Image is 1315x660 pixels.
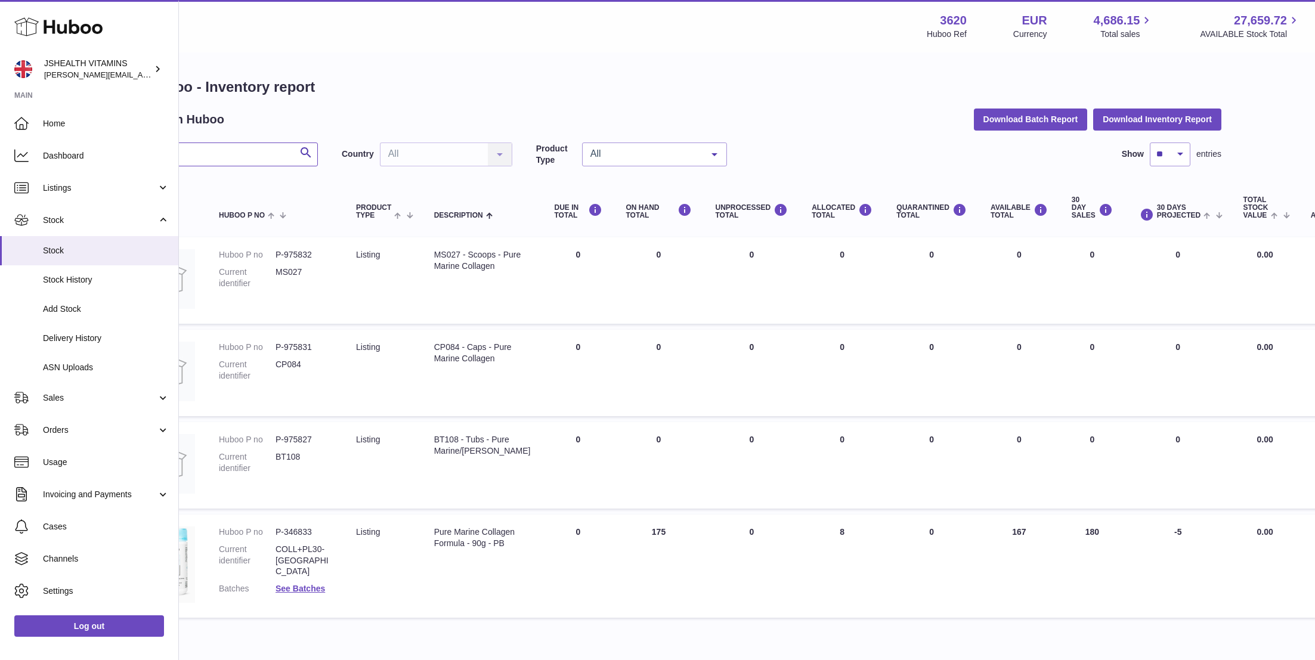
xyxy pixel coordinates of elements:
[219,267,276,289] dt: Current identifier
[276,434,332,445] dd: P-975827
[43,182,157,194] span: Listings
[979,330,1060,416] td: 0
[219,583,276,594] dt: Batches
[896,203,967,219] div: QUARANTINED Total
[43,553,169,565] span: Channels
[1060,330,1125,416] td: 0
[43,521,169,532] span: Cases
[614,330,704,416] td: 0
[43,362,169,373] span: ASN Uploads
[1196,148,1221,160] span: entries
[991,203,1048,219] div: AVAILABLE Total
[356,342,380,352] span: listing
[1100,29,1153,40] span: Total sales
[543,237,614,324] td: 0
[276,584,325,593] a: See Batches
[1072,196,1113,220] div: 30 DAY SALES
[356,250,380,259] span: listing
[219,342,276,353] dt: Huboo P no
[979,237,1060,324] td: 0
[929,342,934,352] span: 0
[1243,196,1268,220] span: Total stock value
[219,451,276,474] dt: Current identifier
[1093,109,1221,130] button: Download Inventory Report
[1094,13,1140,29] span: 4,686.15
[543,330,614,416] td: 0
[704,422,800,509] td: 0
[1200,29,1301,40] span: AVAILABLE Stock Total
[614,515,704,618] td: 175
[43,303,169,315] span: Add Stock
[1060,237,1125,324] td: 0
[219,212,265,219] span: Huboo P no
[342,148,374,160] label: Country
[123,78,1221,97] h1: My Huboo - Inventory report
[1234,13,1287,29] span: 27,659.72
[940,13,967,29] strong: 3620
[219,526,276,538] dt: Huboo P no
[1125,330,1232,416] td: 0
[1060,422,1125,509] td: 0
[219,359,276,382] dt: Current identifier
[43,457,169,468] span: Usage
[14,60,32,78] img: francesca@jshealthvitamins.com
[1122,148,1144,160] label: Show
[219,249,276,261] dt: Huboo P no
[43,585,169,597] span: Settings
[43,150,169,162] span: Dashboard
[979,422,1060,509] td: 0
[276,359,332,382] dd: CP084
[44,70,239,79] span: [PERSON_NAME][EMAIL_ADDRESS][DOMAIN_NAME]
[43,274,169,286] span: Stock History
[14,615,164,637] a: Log out
[276,526,332,538] dd: P-346833
[1257,435,1273,444] span: 0.00
[43,392,157,404] span: Sales
[1022,13,1047,29] strong: EUR
[536,143,576,166] label: Product Type
[555,203,602,219] div: DUE IN TOTAL
[1257,342,1273,352] span: 0.00
[716,203,788,219] div: UNPROCESSED Total
[44,58,151,80] div: JSHEALTH VITAMINS
[543,422,614,509] td: 0
[800,330,884,416] td: 0
[219,434,276,445] dt: Huboo P no
[276,267,332,289] dd: MS027
[704,330,800,416] td: 0
[434,434,531,457] div: BT108 - Tubs - Pure Marine/[PERSON_NAME]
[929,435,934,444] span: 0
[1125,237,1232,324] td: 0
[979,515,1060,618] td: 167
[587,148,703,160] span: All
[543,515,614,618] td: 0
[929,250,934,259] span: 0
[800,237,884,324] td: 0
[43,424,157,436] span: Orders
[1060,515,1125,618] td: 180
[929,527,934,537] span: 0
[704,237,800,324] td: 0
[43,215,157,226] span: Stock
[276,249,332,261] dd: P-975832
[219,544,276,578] dt: Current identifier
[43,333,169,344] span: Delivery History
[1157,204,1200,219] span: 30 DAYS PROJECTED
[43,489,157,500] span: Invoicing and Payments
[927,29,967,40] div: Huboo Ref
[614,237,704,324] td: 0
[434,249,531,272] div: MS027 - Scoops - Pure Marine Collagen
[800,515,884,618] td: 8
[1200,13,1301,40] a: 27,659.72 AVAILABLE Stock Total
[434,526,531,549] div: Pure Marine Collagen Formula - 90g - PB
[1125,422,1232,509] td: 0
[800,422,884,509] td: 0
[704,515,800,618] td: 0
[434,212,483,219] span: Description
[626,203,692,219] div: ON HAND Total
[276,451,332,474] dd: BT108
[614,422,704,509] td: 0
[43,245,169,256] span: Stock
[276,342,332,353] dd: P-975831
[356,527,380,537] span: listing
